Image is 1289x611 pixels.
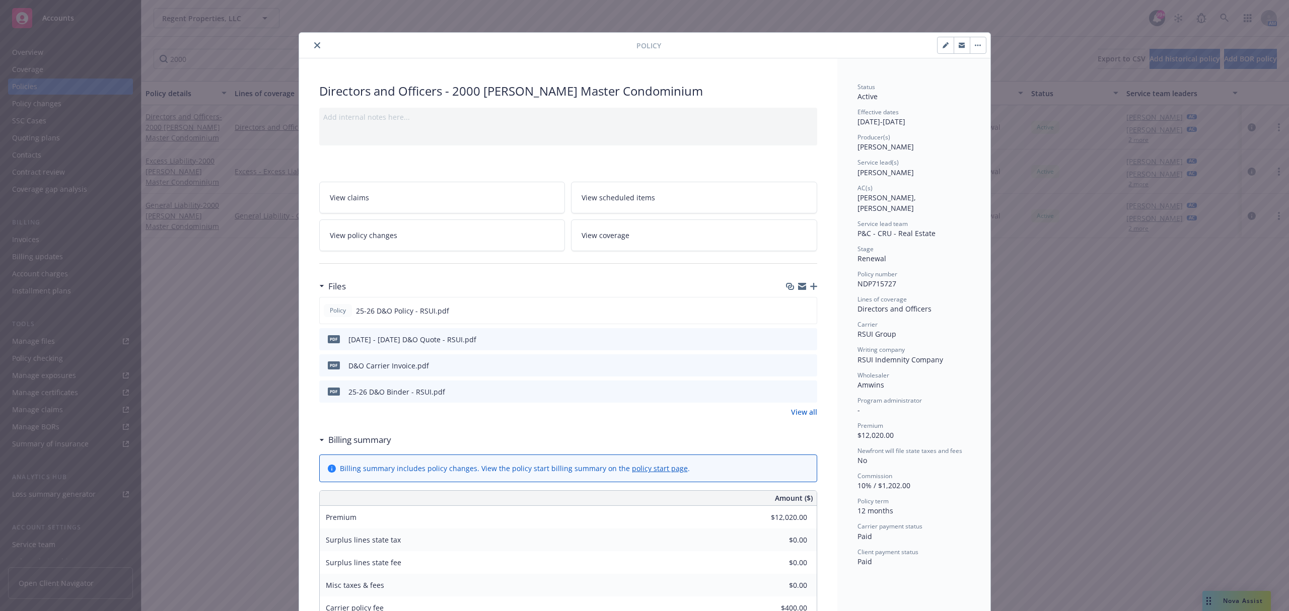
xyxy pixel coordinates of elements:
span: Commission [857,472,892,480]
span: Lines of coverage [857,295,907,303]
span: RSUI Group [857,329,896,339]
span: Policy [636,40,661,51]
span: Policy number [857,270,897,278]
span: Policy [328,306,348,315]
div: Directors and Officers - 2000 [PERSON_NAME] Master Condominium [319,83,817,100]
a: View policy changes [319,219,565,251]
span: $12,020.00 [857,430,894,440]
a: View all [791,407,817,417]
span: Stage [857,245,874,253]
span: Carrier payment status [857,522,922,530]
span: Premium [326,512,356,522]
span: No [857,455,867,465]
span: P&C - CRU - Real Estate [857,228,936,238]
div: Directors and Officers [857,303,970,314]
button: download file [788,387,796,397]
span: Wholesaler [857,371,889,379]
span: Paid [857,531,872,541]
span: Carrier [857,320,878,329]
span: Renewal [857,254,886,263]
div: Billing summary includes policy changes. View the policy start billing summary on the . [340,463,690,474]
button: download file [788,360,796,371]
span: - [857,405,860,415]
span: Writing company [857,345,905,354]
div: D&O Carrier Invoice.pdf [348,360,429,371]
span: AC(s) [857,184,873,192]
button: download file [787,306,796,316]
span: View coverage [582,230,629,241]
div: [DATE] - [DATE] D&O Quote - RSUI.pdf [348,334,476,345]
span: View claims [330,192,369,203]
span: Status [857,83,875,91]
span: Active [857,92,878,101]
div: 25-26 D&O Binder - RSUI.pdf [348,387,445,397]
span: pdf [328,335,340,343]
span: Effective dates [857,108,899,116]
a: policy start page [632,464,688,473]
button: preview file [804,334,813,345]
span: 25-26 D&O Policy - RSUI.pdf [356,306,449,316]
span: Program administrator [857,396,922,405]
span: Service lead(s) [857,158,899,167]
span: Client payment status [857,548,918,556]
span: View scheduled items [582,192,655,203]
span: pdf [328,388,340,395]
span: RSUI Indemnity Company [857,355,943,364]
input: 0.00 [748,532,813,548]
div: [DATE] - [DATE] [857,108,970,127]
button: preview file [804,387,813,397]
button: preview file [804,360,813,371]
a: View claims [319,182,565,213]
div: Files [319,280,346,293]
span: 10% / $1,202.00 [857,481,910,490]
div: Billing summary [319,433,391,446]
span: Surplus lines state tax [326,535,401,545]
button: download file [788,334,796,345]
div: Add internal notes here... [323,112,813,122]
input: 0.00 [748,510,813,525]
span: pdf [328,361,340,369]
input: 0.00 [748,578,813,593]
h3: Billing summary [328,433,391,446]
button: preview file [804,306,813,316]
span: 12 months [857,506,893,515]
button: close [311,39,323,51]
span: [PERSON_NAME] [857,168,914,177]
span: Producer(s) [857,133,890,141]
span: Policy term [857,497,889,505]
span: Amwins [857,380,884,390]
span: [PERSON_NAME] [857,142,914,151]
a: View scheduled items [571,182,817,213]
span: Amount ($) [775,493,813,503]
span: Service lead team [857,219,908,228]
span: Misc taxes & fees [326,580,384,590]
span: [PERSON_NAME], [PERSON_NAME] [857,193,918,213]
input: 0.00 [748,555,813,570]
span: View policy changes [330,230,397,241]
span: NDP715727 [857,279,896,288]
span: Paid [857,557,872,566]
a: View coverage [571,219,817,251]
span: Premium [857,421,883,430]
span: Newfront will file state taxes and fees [857,446,962,455]
h3: Files [328,280,346,293]
span: Surplus lines state fee [326,558,401,567]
